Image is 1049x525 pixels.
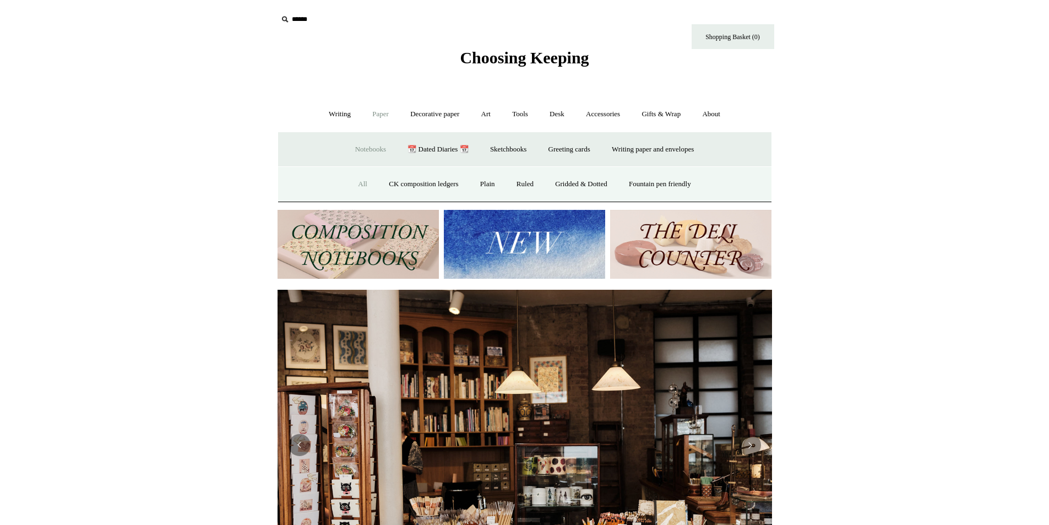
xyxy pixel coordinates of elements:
[602,135,704,164] a: Writing paper and envelopes
[444,210,605,279] img: New.jpg__PID:f73bdf93-380a-4a35-bcfe-7823039498e1
[576,100,630,129] a: Accessories
[480,135,536,164] a: Sketchbooks
[398,135,478,164] a: 📆 Dated Diaries 📆
[545,170,617,199] a: Gridded & Dotted
[502,100,538,129] a: Tools
[379,170,468,199] a: CK composition ledgers
[348,170,377,199] a: All
[692,24,774,49] a: Shopping Basket (0)
[540,100,574,129] a: Desk
[278,210,439,279] img: 202302 Composition ledgers.jpg__PID:69722ee6-fa44-49dd-a067-31375e5d54ec
[460,57,589,65] a: Choosing Keeping
[619,170,701,199] a: Fountain pen friendly
[610,210,771,279] img: The Deli Counter
[460,48,589,67] span: Choosing Keeping
[345,135,396,164] a: Notebooks
[362,100,399,129] a: Paper
[539,135,600,164] a: Greeting cards
[470,170,505,199] a: Plain
[739,434,761,456] button: Next
[507,170,543,199] a: Ruled
[289,434,311,456] button: Previous
[471,100,501,129] a: Art
[319,100,361,129] a: Writing
[632,100,691,129] a: Gifts & Wrap
[400,100,469,129] a: Decorative paper
[692,100,730,129] a: About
